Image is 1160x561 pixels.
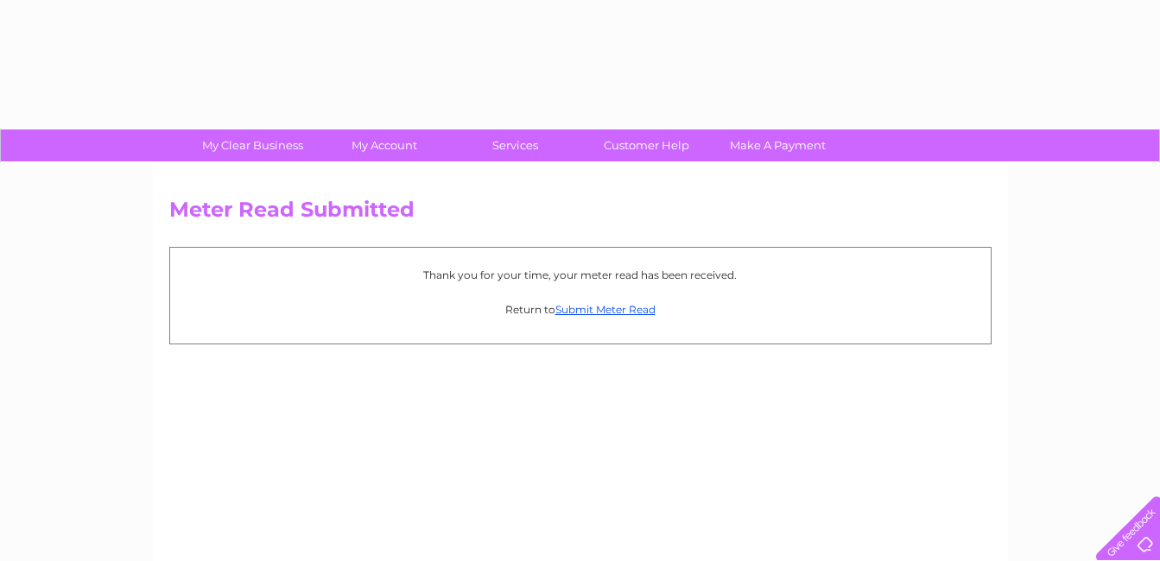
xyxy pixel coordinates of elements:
a: Submit Meter Read [555,303,656,316]
p: Return to [179,301,982,318]
a: My Clear Business [181,129,324,161]
p: Thank you for your time, your meter read has been received. [179,267,982,283]
a: My Account [313,129,455,161]
a: Make A Payment [707,129,849,161]
h2: Meter Read Submitted [169,198,992,230]
a: Customer Help [575,129,718,161]
a: Services [444,129,586,161]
